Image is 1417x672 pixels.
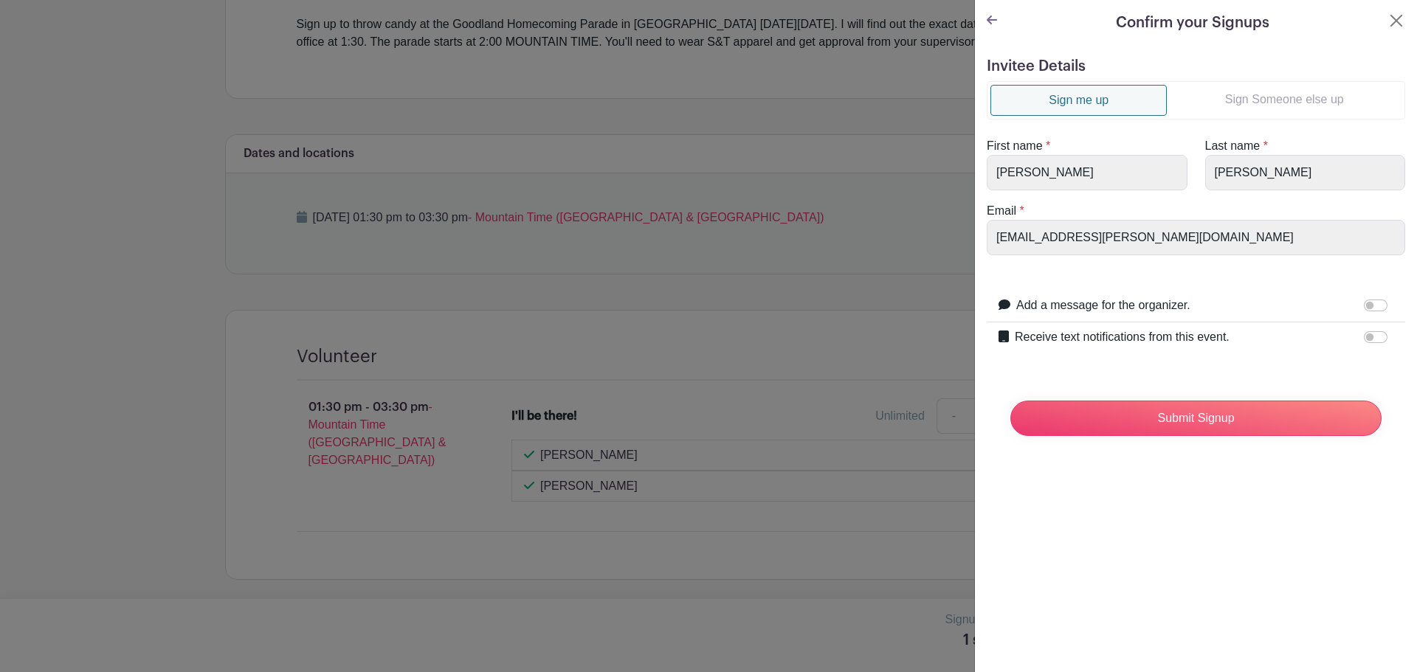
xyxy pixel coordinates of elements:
[1205,137,1261,155] label: Last name
[1016,297,1190,314] label: Add a message for the organizer.
[990,85,1167,116] a: Sign me up
[987,137,1043,155] label: First name
[1387,12,1405,30] button: Close
[1116,12,1269,34] h5: Confirm your Signups
[987,58,1405,75] h5: Invitee Details
[1167,85,1402,114] a: Sign Someone else up
[1015,328,1230,346] label: Receive text notifications from this event.
[1010,401,1382,436] input: Submit Signup
[987,202,1016,220] label: Email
